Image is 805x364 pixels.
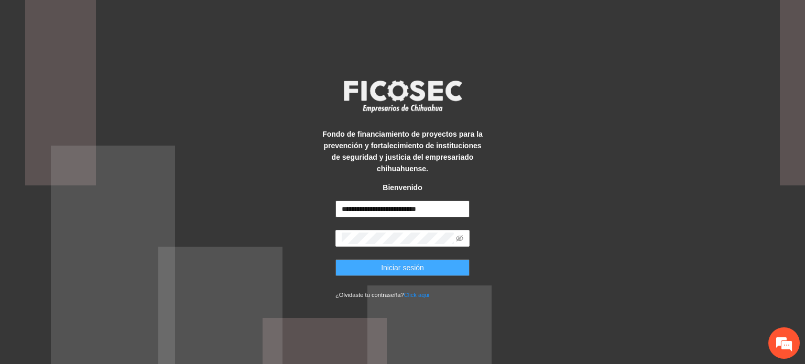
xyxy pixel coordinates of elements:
span: eye-invisible [456,235,463,242]
span: Iniciar sesión [381,262,424,273]
img: logo [337,77,468,116]
button: Iniciar sesión [335,259,470,276]
a: Click aqui [404,292,430,298]
strong: Bienvenido [383,183,422,192]
strong: Fondo de financiamiento de proyectos para la prevención y fortalecimiento de instituciones de seg... [322,130,483,173]
small: ¿Olvidaste tu contraseña? [335,292,429,298]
